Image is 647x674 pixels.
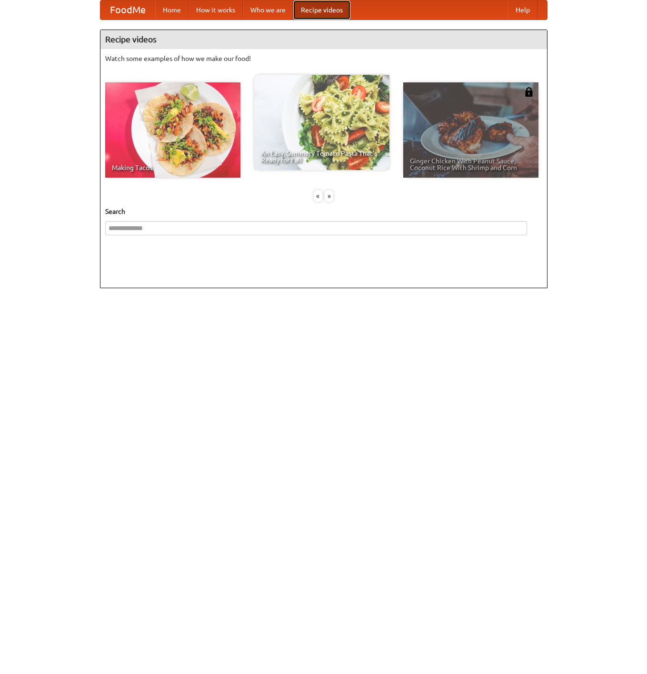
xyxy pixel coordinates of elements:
span: An Easy, Summery Tomato Pasta That's Ready for Fall [261,150,383,163]
span: Making Tacos [112,164,234,171]
a: An Easy, Summery Tomato Pasta That's Ready for Fall [254,75,389,170]
h5: Search [105,207,542,216]
a: FoodMe [100,0,155,20]
div: » [325,190,333,202]
a: How it works [189,0,243,20]
a: Who we are [243,0,293,20]
a: Help [508,0,538,20]
div: « [314,190,322,202]
a: Recipe videos [293,0,350,20]
a: Making Tacos [105,82,240,178]
img: 483408.png [524,87,534,97]
h4: Recipe videos [100,30,547,49]
a: Home [155,0,189,20]
p: Watch some examples of how we make our food! [105,54,542,63]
